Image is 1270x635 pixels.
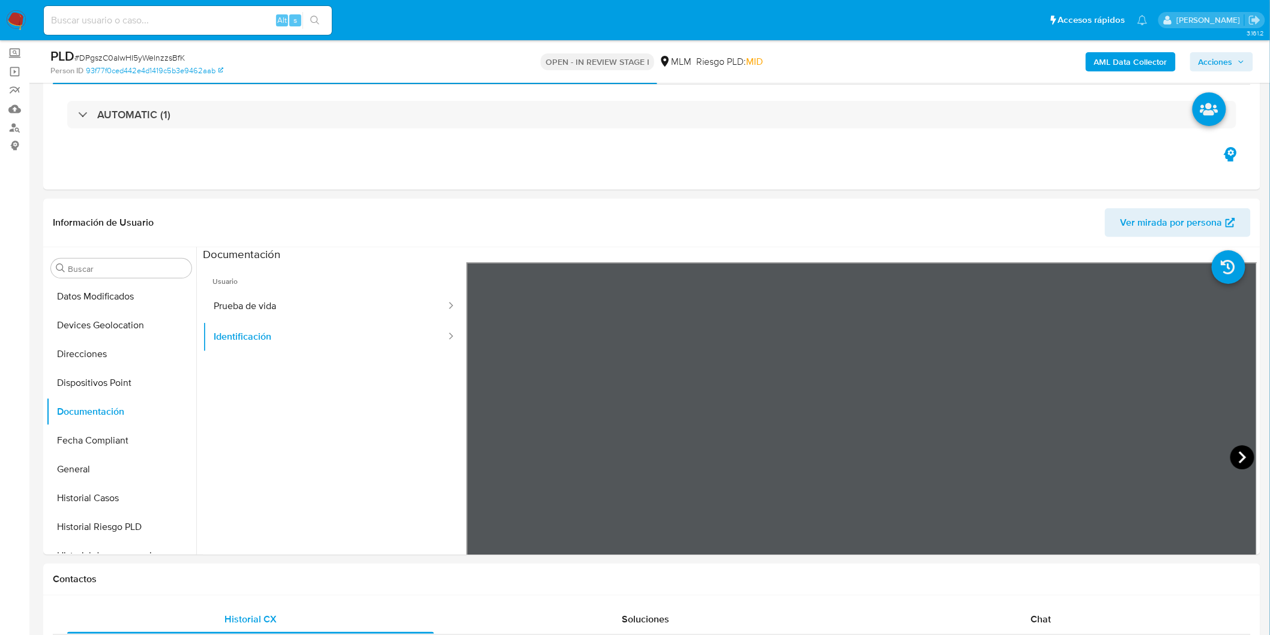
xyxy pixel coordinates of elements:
h3: AUTOMATIC (1) [97,108,170,121]
b: PLD [50,46,74,65]
span: Ver mirada por persona [1121,208,1223,237]
h1: Contactos [53,573,1251,585]
button: Historial de conversaciones [46,541,196,570]
span: s [293,14,297,26]
button: Historial Riesgo PLD [46,513,196,541]
a: 93f77f0ced442e4d1419c5b3e9462aab [86,65,223,76]
button: search-icon [302,12,327,29]
b: Person ID [50,65,83,76]
button: General [46,455,196,484]
button: Fecha Compliant [46,426,196,455]
h1: Información de Usuario [53,217,154,229]
span: MID [746,55,763,68]
a: Salir [1248,14,1261,26]
b: AML Data Collector [1094,52,1167,71]
button: AML Data Collector [1086,52,1176,71]
button: Devices Geolocation [46,311,196,340]
span: # DPgszC0aIwHI5yWeInzzsBfK [74,52,185,64]
div: AUTOMATIC (1) [67,101,1236,128]
button: Direcciones [46,340,196,369]
button: Datos Modificados [46,282,196,311]
p: elena.palomino@mercadolibre.com.mx [1176,14,1244,26]
div: MLM [659,55,691,68]
input: Buscar usuario o caso... [44,13,332,28]
span: Riesgo PLD: [696,55,763,68]
button: Documentación [46,397,196,426]
span: Alt [277,14,287,26]
span: Historial CX [224,612,277,626]
span: Soluciones [622,612,670,626]
a: Notificaciones [1137,15,1148,25]
button: Acciones [1190,52,1253,71]
span: Chat [1031,612,1052,626]
button: Dispositivos Point [46,369,196,397]
span: Acciones [1199,52,1233,71]
p: OPEN - IN REVIEW STAGE I [541,53,654,70]
button: Buscar [56,263,65,273]
input: Buscar [68,263,187,274]
span: Accesos rápidos [1058,14,1125,26]
button: Ver mirada por persona [1105,208,1251,237]
button: Historial Casos [46,484,196,513]
span: 3.161.2 [1247,28,1264,38]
